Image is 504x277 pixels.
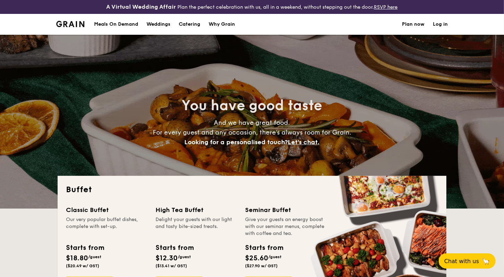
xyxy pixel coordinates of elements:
[88,254,101,259] span: /guest
[66,243,104,253] div: Starts from
[156,243,193,253] div: Starts from
[245,243,283,253] div: Starts from
[482,257,490,265] span: 🦙
[175,14,204,35] a: Catering
[179,14,200,35] h1: Catering
[66,254,88,262] span: $18.80
[245,216,326,237] div: Give your guests an energy boost with our seminar menus, complete with coffee and tea.
[156,205,237,215] div: High Tea Buffet
[146,14,170,35] div: Weddings
[185,138,288,146] span: Looking for a personalised touch?
[66,216,147,237] div: Our very popular buffet dishes, complete with set-up.
[178,254,191,259] span: /guest
[66,263,99,268] span: ($20.49 w/ GST)
[268,254,282,259] span: /guest
[444,258,479,264] span: Chat with us
[182,97,322,114] span: You have good taste
[156,254,178,262] span: $12.30
[245,254,268,262] span: $25.60
[402,14,425,35] a: Plan now
[107,3,176,11] h4: A Virtual Wedding Affair
[288,138,320,146] span: Let's chat.
[439,253,496,269] button: Chat with us🦙
[56,21,84,27] a: Logotype
[209,14,235,35] div: Why Grain
[84,3,420,11] div: Plan the perfect celebration with us, all in a weekend, without stepping out the door.
[66,205,147,215] div: Classic Buffet
[56,21,84,27] img: Grain
[374,4,398,10] a: RSVP here
[94,14,138,35] div: Meals On Demand
[153,119,351,146] span: And we have great food. For every guest and any occasion, there’s always room for Grain.
[156,263,187,268] span: ($13.41 w/ GST)
[90,14,142,35] a: Meals On Demand
[204,14,239,35] a: Why Grain
[156,216,237,237] div: Delight your guests with our light and tasty bite-sized treats.
[433,14,448,35] a: Log in
[66,184,438,195] h2: Buffet
[142,14,175,35] a: Weddings
[245,263,278,268] span: ($27.90 w/ GST)
[245,205,326,215] div: Seminar Buffet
